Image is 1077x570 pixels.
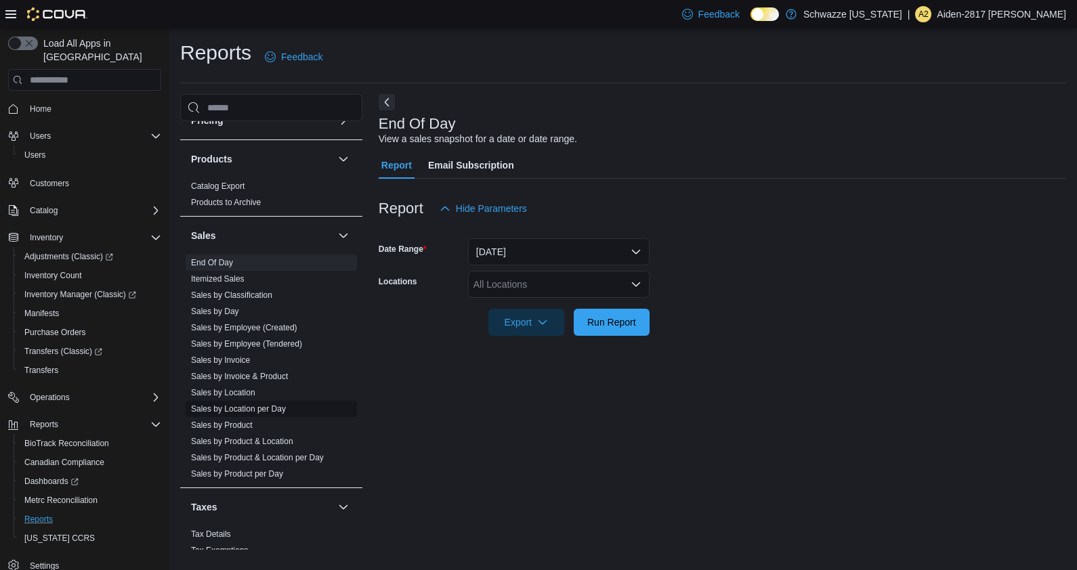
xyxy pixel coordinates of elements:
span: Transfers [24,365,58,376]
span: Customers [24,174,161,191]
button: Canadian Compliance [14,453,167,472]
a: Reports [19,511,58,527]
span: Inventory Count [19,267,161,284]
a: BioTrack Reconciliation [19,435,114,452]
a: Sales by Location [191,388,255,397]
h3: End Of Day [379,116,456,132]
span: Metrc Reconciliation [24,495,98,506]
span: Tax Exemptions [191,545,249,556]
span: Sales by Product & Location [191,436,293,447]
button: Products [191,152,333,166]
button: Run Report [574,309,650,336]
span: Catalog [30,205,58,216]
span: Purchase Orders [19,324,161,341]
span: Transfers [19,362,161,378]
button: Sales [335,227,352,244]
label: Locations [379,276,417,287]
a: Dashboards [14,472,167,491]
span: Reports [24,514,53,525]
button: Manifests [14,304,167,323]
a: Sales by Employee (Tendered) [191,339,302,349]
a: Home [24,101,57,117]
span: Inventory Manager (Classic) [19,286,161,303]
a: Customers [24,175,75,192]
span: Operations [30,392,70,403]
a: Inventory Manager (Classic) [14,285,167,304]
span: Purchase Orders [24,327,86,338]
a: Catalog Export [191,181,245,191]
div: Aiden-2817 Cano [915,6,931,22]
span: Reports [24,416,161,433]
button: Next [379,94,395,110]
span: Report [381,152,412,179]
span: Inventory [24,229,161,246]
div: Products [180,178,362,216]
span: Users [30,131,51,141]
span: BioTrack Reconciliation [24,438,109,449]
span: Transfers (Classic) [24,346,102,357]
button: Open list of options [631,279,641,290]
span: Users [24,128,161,144]
h3: Report [379,200,423,217]
button: Users [3,127,167,146]
span: Manifests [24,308,59,319]
a: Users [19,147,51,163]
a: Sales by Product [191,420,253,430]
p: | [908,6,910,22]
span: [US_STATE] CCRS [24,533,95,544]
span: Adjustments (Classic) [19,248,161,265]
button: Inventory Count [14,266,167,285]
h3: Taxes [191,500,217,514]
a: Tax Exemptions [191,546,249,555]
h3: Products [191,152,232,166]
button: Inventory [24,229,68,246]
a: Sales by Invoice & Product [191,372,288,381]
button: Reports [24,416,64,433]
a: Sales by Invoice [191,355,250,365]
span: Home [30,104,51,114]
button: Users [14,146,167,165]
a: Sales by Product & Location per Day [191,453,324,462]
span: Inventory Manager (Classic) [24,289,136,300]
a: Adjustments (Classic) [19,248,119,265]
span: Products to Archive [191,197,261,208]
span: Dark Mode [751,21,751,22]
span: Sales by Product & Location per Day [191,452,324,463]
a: [US_STATE] CCRS [19,530,100,546]
button: Transfers [14,361,167,380]
span: End Of Day [191,257,233,268]
a: Transfers (Classic) [14,342,167,361]
button: Users [24,128,56,144]
span: Operations [24,389,161,405]
a: Metrc Reconciliation [19,492,103,508]
button: Reports [14,510,167,529]
a: Sales by Day [191,307,239,316]
h3: Sales [191,229,216,242]
span: Metrc Reconciliation [19,492,161,508]
a: Sales by Classification [191,290,272,300]
a: Sales by Product per Day [191,469,283,479]
span: Sales by Invoice [191,355,250,366]
a: End Of Day [191,258,233,267]
button: Hide Parameters [434,195,532,222]
span: Catalog Export [191,181,245,192]
span: Export [497,309,556,336]
a: Transfers [19,362,64,378]
button: Reports [3,415,167,434]
label: Date Range [379,244,427,255]
button: Taxes [335,499,352,515]
a: Sales by Employee (Created) [191,323,297,332]
a: Dashboards [19,473,84,489]
span: Reports [19,511,161,527]
span: Dashboards [24,476,79,487]
div: View a sales snapshot for a date or date range. [379,132,577,146]
span: Sales by Day [191,306,239,317]
a: Tax Details [191,529,231,539]
h1: Reports [180,39,251,66]
span: Catalog [24,202,161,219]
button: Sales [191,229,333,242]
span: Canadian Compliance [19,454,161,470]
button: [DATE] [468,238,650,265]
